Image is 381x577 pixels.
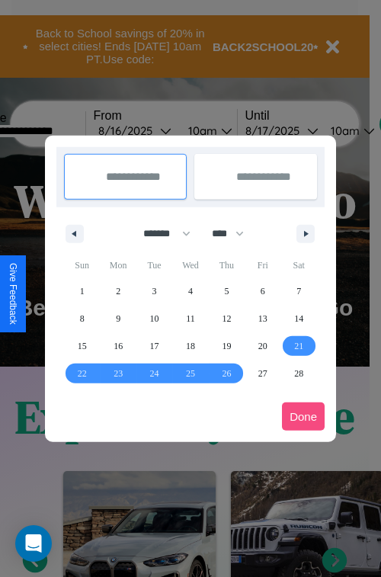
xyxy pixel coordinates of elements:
span: 10 [150,305,159,332]
button: 16 [100,332,136,360]
span: 15 [78,332,87,360]
span: 27 [258,360,267,387]
button: 26 [209,360,245,387]
span: 1 [80,277,85,305]
span: 28 [294,360,303,387]
span: 14 [294,305,303,332]
button: 22 [64,360,100,387]
button: Done [282,402,325,431]
span: 18 [186,332,195,360]
span: 4 [188,277,193,305]
div: Open Intercom Messenger [15,525,52,562]
span: 23 [114,360,123,387]
span: 3 [152,277,157,305]
span: Tue [136,253,172,277]
button: 2 [100,277,136,305]
span: 22 [78,360,87,387]
button: 19 [209,332,245,360]
button: 17 [136,332,172,360]
span: 26 [222,360,231,387]
button: 10 [136,305,172,332]
button: 15 [64,332,100,360]
button: 5 [209,277,245,305]
span: Sun [64,253,100,277]
button: 25 [172,360,208,387]
button: 4 [172,277,208,305]
span: 13 [258,305,267,332]
span: 12 [222,305,231,332]
span: Wed [172,253,208,277]
button: 9 [100,305,136,332]
span: 7 [296,277,301,305]
span: 19 [222,332,231,360]
span: 9 [116,305,120,332]
span: 5 [224,277,229,305]
button: 23 [100,360,136,387]
button: 28 [281,360,317,387]
button: 21 [281,332,317,360]
button: 20 [245,332,280,360]
button: 1 [64,277,100,305]
span: 25 [186,360,195,387]
span: 24 [150,360,159,387]
button: 8 [64,305,100,332]
span: 20 [258,332,267,360]
button: 7 [281,277,317,305]
button: 11 [172,305,208,332]
span: Mon [100,253,136,277]
button: 3 [136,277,172,305]
button: 18 [172,332,208,360]
span: 11 [186,305,195,332]
span: 8 [80,305,85,332]
button: 27 [245,360,280,387]
span: 17 [150,332,159,360]
span: 21 [294,332,303,360]
span: Fri [245,253,280,277]
span: Sat [281,253,317,277]
button: 12 [209,305,245,332]
button: 24 [136,360,172,387]
div: Give Feedback [8,263,18,325]
button: 14 [281,305,317,332]
button: 13 [245,305,280,332]
span: 2 [116,277,120,305]
span: 6 [261,277,265,305]
span: 16 [114,332,123,360]
button: 6 [245,277,280,305]
span: Thu [209,253,245,277]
